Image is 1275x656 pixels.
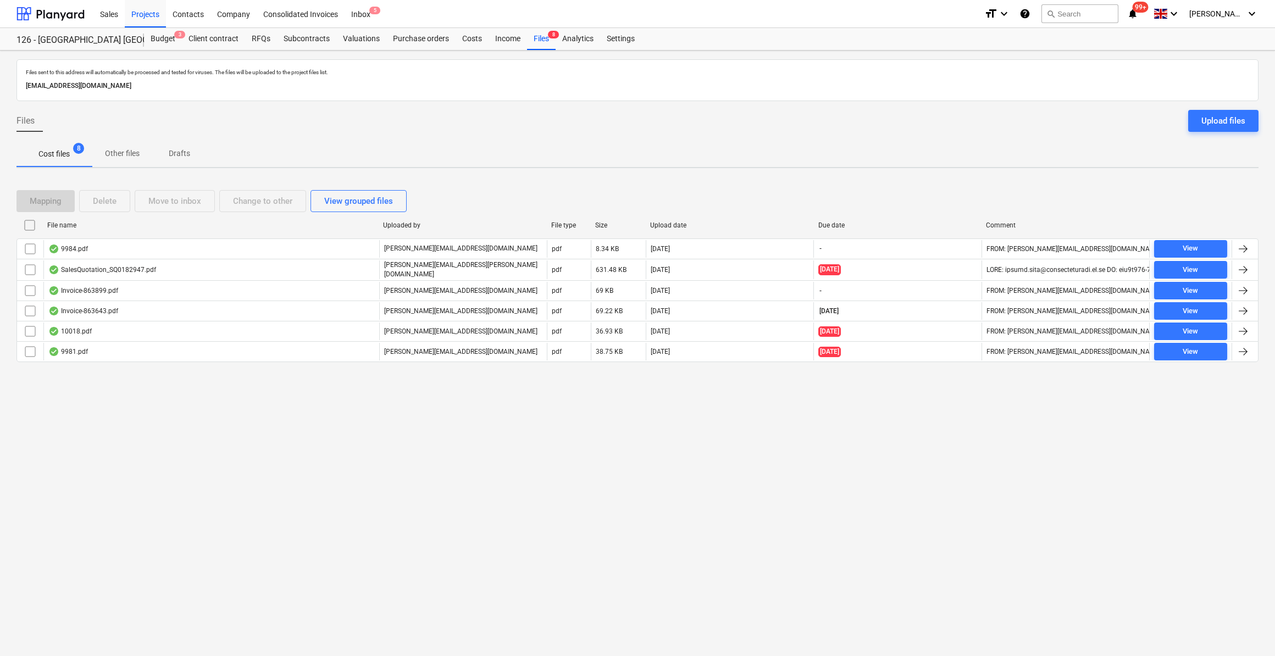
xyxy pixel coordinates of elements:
[384,307,537,316] p: [PERSON_NAME][EMAIL_ADDRESS][DOMAIN_NAME]
[1201,114,1245,128] div: Upload files
[818,347,841,357] span: [DATE]
[552,327,562,335] div: pdf
[48,327,92,336] div: 10018.pdf
[1188,110,1259,132] button: Upload files
[818,326,841,337] span: [DATE]
[1167,7,1180,20] i: keyboard_arrow_down
[1127,7,1138,20] i: notifications
[166,148,192,159] p: Drafts
[1154,240,1227,258] button: View
[277,28,336,50] div: Subcontracts
[489,28,527,50] a: Income
[1220,603,1275,656] iframe: Chat Widget
[38,148,70,160] p: Cost files
[1183,264,1198,276] div: View
[384,327,537,336] p: [PERSON_NAME][EMAIL_ADDRESS][DOMAIN_NAME]
[1041,4,1118,23] button: Search
[48,265,59,274] div: OCR finished
[384,347,537,357] p: [PERSON_NAME][EMAIL_ADDRESS][DOMAIN_NAME]
[1183,285,1198,297] div: View
[551,221,586,229] div: File type
[527,28,556,50] a: Files8
[1154,261,1227,279] button: View
[48,286,118,295] div: Invoice-863899.pdf
[552,307,562,315] div: pdf
[26,69,1249,76] p: Files sent to this address will automatically be processed and tested for viruses. The files will...
[384,244,537,253] p: [PERSON_NAME][EMAIL_ADDRESS][DOMAIN_NAME]
[174,31,185,38] span: 3
[384,286,537,296] p: [PERSON_NAME][EMAIL_ADDRESS][DOMAIN_NAME]
[48,265,156,274] div: SalesQuotation_SQ0182947.pdf
[16,114,35,127] span: Files
[651,245,670,253] div: [DATE]
[818,264,841,275] span: [DATE]
[552,245,562,253] div: pdf
[105,148,140,159] p: Other files
[651,266,670,274] div: [DATE]
[818,221,978,229] div: Due date
[182,28,245,50] a: Client contract
[596,307,623,315] div: 69.22 KB
[651,307,670,315] div: [DATE]
[48,244,88,253] div: 9984.pdf
[984,7,997,20] i: format_size
[1183,325,1198,338] div: View
[369,7,380,14] span: 5
[552,287,562,294] div: pdf
[324,194,393,208] div: View grouped files
[336,28,386,50] a: Valuations
[48,244,59,253] div: OCR finished
[1154,323,1227,340] button: View
[1183,346,1198,358] div: View
[596,348,623,355] div: 38.75 KB
[384,260,542,279] p: [PERSON_NAME][EMAIL_ADDRESS][PERSON_NAME][DOMAIN_NAME]
[556,28,600,50] a: Analytics
[144,28,182,50] a: Budget3
[818,307,840,316] span: [DATE]
[47,221,374,229] div: File name
[383,221,542,229] div: Uploaded by
[818,286,823,296] span: -
[48,286,59,295] div: OCR finished
[596,327,623,335] div: 36.93 KB
[596,245,619,253] div: 8.34 KB
[456,28,489,50] a: Costs
[48,307,118,315] div: Invoice-863643.pdf
[73,143,84,154] span: 8
[600,28,641,50] a: Settings
[1154,282,1227,299] button: View
[1133,2,1149,13] span: 99+
[48,307,59,315] div: OCR finished
[1154,302,1227,320] button: View
[1019,7,1030,20] i: Knowledge base
[1189,9,1244,18] span: [PERSON_NAME]
[596,287,613,294] div: 69 KB
[311,190,407,212] button: View grouped files
[650,221,810,229] div: Upload date
[48,347,59,356] div: OCR finished
[1245,7,1259,20] i: keyboard_arrow_down
[595,221,641,229] div: Size
[386,28,456,50] a: Purchase orders
[596,266,627,274] div: 631.48 KB
[552,348,562,355] div: pdf
[245,28,277,50] a: RFQs
[552,266,562,274] div: pdf
[527,28,556,50] div: Files
[986,221,1145,229] div: Comment
[1183,242,1198,255] div: View
[1046,9,1055,18] span: search
[818,244,823,253] span: -
[48,347,88,356] div: 9981.pdf
[651,327,670,335] div: [DATE]
[548,31,559,38] span: 8
[1183,305,1198,318] div: View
